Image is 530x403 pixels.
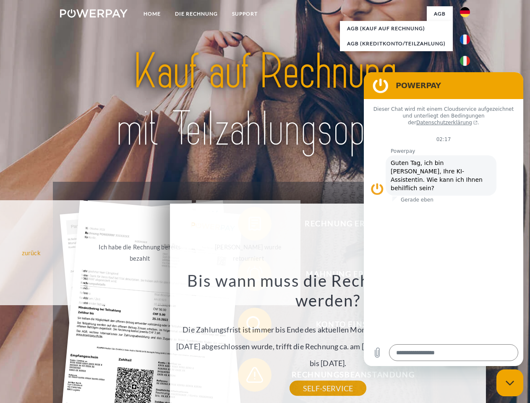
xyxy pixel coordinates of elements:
[364,72,523,366] iframe: Messaging-Fenster
[80,40,450,161] img: title-powerpay_de.svg
[175,270,481,388] div: Die Zahlungsfrist ist immer bis Ende des aktuellen Monats. Wenn die Bestellung z.B. am [DATE] abg...
[225,6,265,21] a: SUPPORT
[460,34,470,44] img: fr
[290,381,366,396] a: SELF-SERVICE
[340,36,453,51] a: AGB (Kreditkonto/Teilzahlung)
[460,56,470,66] img: it
[496,369,523,396] iframe: Schaltfläche zum Öffnen des Messaging-Fensters; Konversation läuft
[168,6,225,21] a: DIE RECHNUNG
[175,270,481,311] h3: Bis wann muss die Rechnung bezahlt werden?
[427,6,453,21] a: agb
[60,9,128,18] img: logo-powerpay-white.svg
[136,6,168,21] a: Home
[340,21,453,36] a: AGB (Kauf auf Rechnung)
[460,7,470,17] img: de
[93,241,187,264] div: Ich habe die Rechnung bereits bezahlt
